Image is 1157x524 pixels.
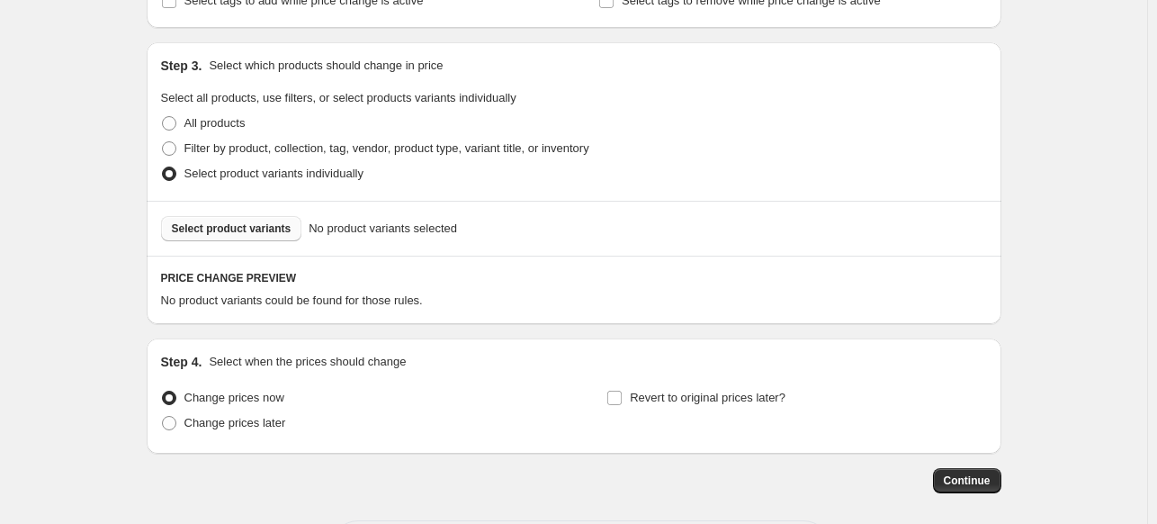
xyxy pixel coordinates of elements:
[184,391,284,404] span: Change prices now
[184,116,246,130] span: All products
[944,474,991,488] span: Continue
[209,353,406,371] p: Select when the prices should change
[161,353,202,371] h2: Step 4.
[184,167,363,180] span: Select product variants individually
[161,271,987,285] h6: PRICE CHANGE PREVIEW
[630,391,785,404] span: Revert to original prices later?
[172,221,291,236] span: Select product variants
[309,220,457,238] span: No product variants selected
[161,294,423,307] span: No product variants could be found for those rules.
[933,468,1001,493] button: Continue
[161,57,202,75] h2: Step 3.
[161,216,302,241] button: Select product variants
[184,416,286,429] span: Change prices later
[161,91,516,104] span: Select all products, use filters, or select products variants individually
[209,57,443,75] p: Select which products should change in price
[184,141,589,155] span: Filter by product, collection, tag, vendor, product type, variant title, or inventory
